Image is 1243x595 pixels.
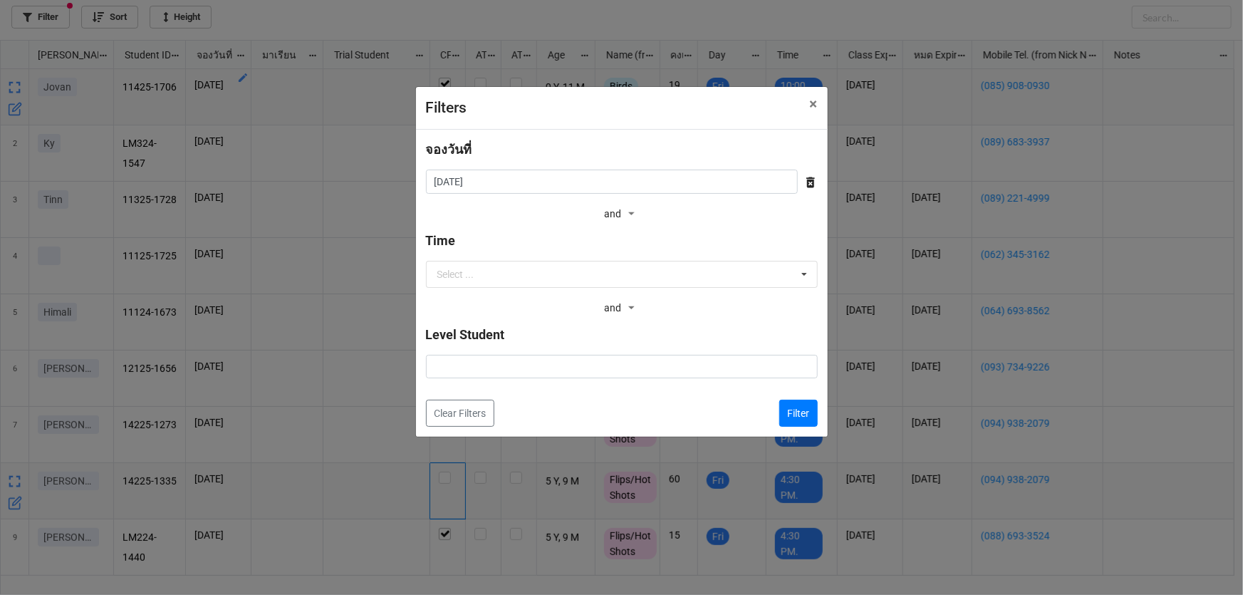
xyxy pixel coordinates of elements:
button: Filter [779,400,818,427]
label: Time [426,231,456,251]
span: × [810,95,818,113]
div: and [604,298,638,319]
label: จองวันที่ [426,140,472,160]
button: Clear Filters [426,400,494,427]
div: Select ... [437,269,474,279]
label: Level Student [426,325,505,345]
div: and [604,204,638,225]
div: Filters [426,97,779,120]
input: Date [426,170,798,194]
